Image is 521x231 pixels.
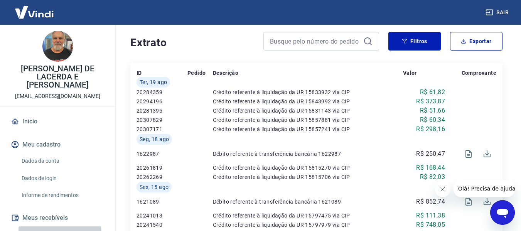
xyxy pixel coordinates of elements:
[137,125,187,133] p: 20307171
[213,125,403,133] p: Crédito referente à liquidação da UR 15857241 via CIP
[213,150,403,158] p: Débito referente à transferência bancária 1622987
[403,69,417,77] p: Valor
[213,69,239,77] p: Descrição
[130,35,254,51] h4: Extrato
[462,69,496,77] p: Comprovante
[490,200,515,225] iframe: Botão para abrir a janela de mensagens
[478,192,496,211] span: Download
[420,88,445,97] p: R$ 61,82
[187,69,206,77] p: Pedido
[137,107,187,115] p: 20281395
[137,116,187,124] p: 20307829
[137,69,142,77] p: ID
[19,170,106,186] a: Dados de login
[416,220,445,229] p: R$ 748,05
[270,35,360,47] input: Busque pelo número do pedido
[459,145,478,163] span: Visualizar
[137,221,187,229] p: 20241540
[19,187,106,203] a: Informe de rendimentos
[19,153,106,169] a: Dados da conta
[478,145,496,163] span: Download
[137,212,187,219] p: 20241013
[9,209,106,226] button: Meus recebíveis
[137,164,187,172] p: 20261819
[137,173,187,181] p: 20262269
[140,135,169,143] span: Seg, 18 ago
[415,149,445,158] p: -R$ 250,47
[484,5,512,20] button: Sair
[415,197,445,206] p: -R$ 852,74
[454,180,515,197] iframe: Mensagem da empresa
[213,221,403,229] p: Crédito referente à liquidação da UR 15797979 via CIP
[137,150,187,158] p: 1622987
[450,32,502,51] button: Exportar
[15,92,100,100] p: [EMAIL_ADDRESS][DOMAIN_NAME]
[137,98,187,105] p: 20294196
[213,198,403,206] p: Débito referente à transferência bancária 1621089
[416,211,445,220] p: R$ 111,38
[6,65,109,89] p: [PERSON_NAME] DE LACERDA E [PERSON_NAME]
[9,136,106,153] button: Meu cadastro
[5,5,65,12] span: Olá! Precisa de ajuda?
[213,173,403,181] p: Crédito referente à liquidação da UR 15815706 via CIP
[416,163,445,172] p: R$ 168,44
[137,198,187,206] p: 1621089
[388,32,441,51] button: Filtros
[42,31,73,62] img: 717485b8-6bf5-4b39-91a5-0383dda82f12.jpeg
[9,113,106,130] a: Início
[213,164,403,172] p: Crédito referente à liquidação da UR 15815270 via CIP
[420,115,445,125] p: R$ 60,34
[420,172,445,182] p: R$ 82,03
[435,182,450,197] iframe: Fechar mensagem
[213,107,403,115] p: Crédito referente à liquidação da UR 15831143 via CIP
[213,212,403,219] p: Crédito referente à liquidação da UR 15797475 via CIP
[416,97,445,106] p: R$ 373,87
[9,0,59,24] img: Vindi
[420,106,445,115] p: R$ 51,66
[137,88,187,96] p: 20284359
[459,192,478,211] span: Visualizar
[140,183,169,191] span: Sex, 15 ago
[213,116,403,124] p: Crédito referente à liquidação da UR 15857881 via CIP
[416,125,445,134] p: R$ 298,16
[213,98,403,105] p: Crédito referente à liquidação da UR 15843992 via CIP
[140,78,167,86] span: Ter, 19 ago
[213,88,403,96] p: Crédito referente à liquidação da UR 15833932 via CIP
